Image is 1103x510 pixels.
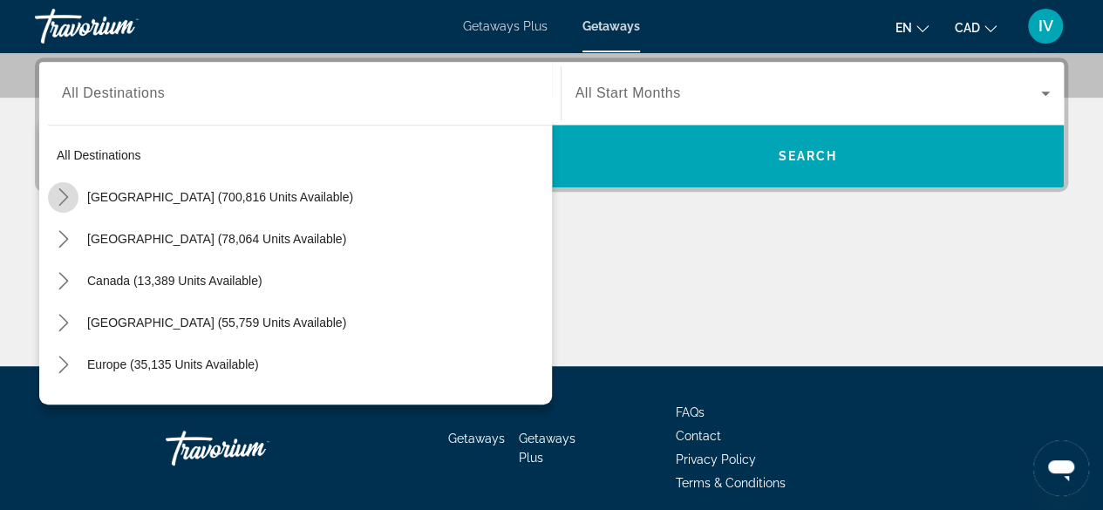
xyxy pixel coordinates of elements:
[87,316,346,330] span: [GEOGRAPHIC_DATA] (55,759 units available)
[575,85,681,100] span: All Start Months
[57,148,141,162] span: All destinations
[87,357,259,371] span: Europe (35,135 units available)
[78,307,552,338] button: Select destination: Caribbean & Atlantic Islands (55,759 units available)
[48,182,78,213] button: Toggle United States (700,816 units available) submenu
[895,15,929,40] button: Change language
[895,21,912,35] span: en
[87,232,346,246] span: [GEOGRAPHIC_DATA] (78,064 units available)
[955,15,997,40] button: Change currency
[1038,17,1053,35] span: IV
[463,19,548,33] a: Getaways Plus
[39,62,1064,187] div: Search widget
[48,266,78,296] button: Toggle Canada (13,389 units available) submenu
[448,432,505,445] a: Getaways
[78,349,552,380] button: Select destination: Europe (35,135 units available)
[552,125,1065,187] button: Search
[78,223,552,255] button: Select destination: Mexico (78,064 units available)
[48,350,78,380] button: Toggle Europe (35,135 units available) submenu
[48,308,78,338] button: Toggle Caribbean & Atlantic Islands (55,759 units available) submenu
[48,391,78,422] button: Toggle Australia (3,110 units available) submenu
[62,85,165,100] span: All Destinations
[676,452,756,466] a: Privacy Policy
[48,139,552,171] button: Select destination: All destinations
[166,422,340,474] a: Go Home
[78,181,552,213] button: Select destination: United States (700,816 units available)
[676,405,705,419] a: FAQs
[78,391,552,422] button: Select destination: Australia (3,110 units available)
[1023,8,1068,44] button: User Menu
[1033,440,1089,496] iframe: Кнопка запуска окна обмена сообщениями
[78,265,552,296] button: Select destination: Canada (13,389 units available)
[87,274,262,288] span: Canada (13,389 units available)
[582,19,640,33] a: Getaways
[955,21,980,35] span: CAD
[87,190,353,204] span: [GEOGRAPHIC_DATA] (700,816 units available)
[35,3,209,49] a: Travorium
[62,84,538,105] input: Select destination
[676,429,721,443] a: Contact
[48,224,78,255] button: Toggle Mexico (78,064 units available) submenu
[676,476,786,490] a: Terms & Conditions
[519,432,575,465] a: Getaways Plus
[39,116,552,405] div: Destination options
[778,149,837,163] span: Search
